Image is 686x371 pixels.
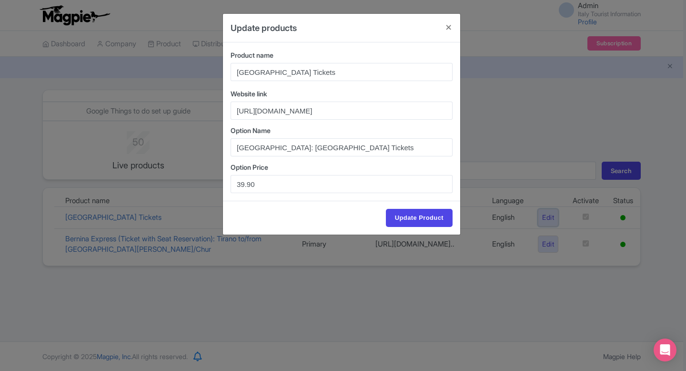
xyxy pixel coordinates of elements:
[231,163,268,171] span: Option Price
[231,126,271,134] span: Option Name
[231,51,273,59] span: Product name
[231,138,453,156] input: Options name
[231,102,453,120] input: Website link
[386,209,453,227] input: Update Product
[654,339,676,361] div: Open Intercom Messenger
[437,14,460,41] button: Close
[231,63,453,81] input: Product name
[231,21,297,34] h4: Update products
[231,175,453,193] input: Options Price
[231,90,267,98] span: Website link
